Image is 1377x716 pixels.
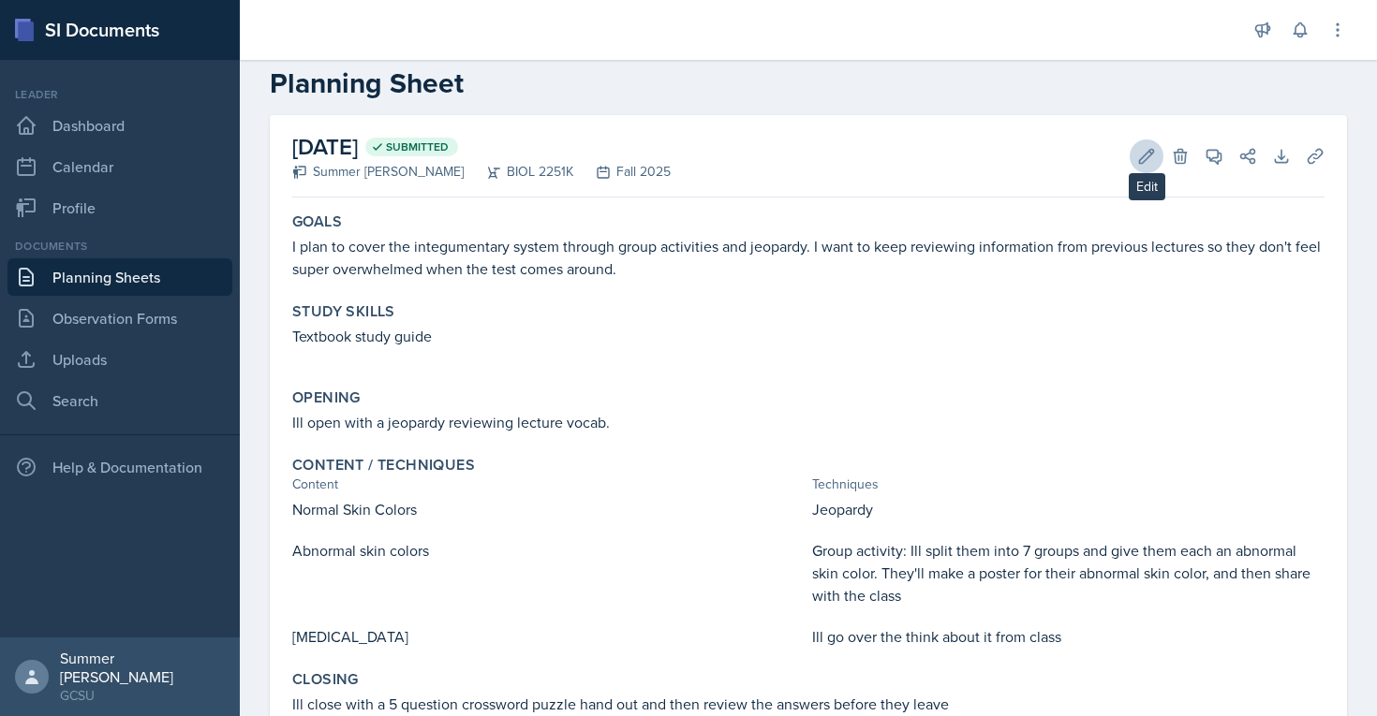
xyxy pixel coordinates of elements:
label: Goals [292,212,342,231]
p: Ill close with a 5 question crossword puzzle hand out and then review the answers before they leave [292,693,1325,715]
button: Edit [1130,139,1163,173]
div: Leader [7,86,232,103]
p: I plan to cover the integumentary system through group activities and jeopardy. I want to keep re... [292,235,1325,280]
p: Abnormal skin colors [292,539,805,562]
div: Techniques [812,475,1325,494]
a: Dashboard [7,107,232,144]
div: Summer [PERSON_NAME] [60,649,225,686]
p: Jeopardy [812,498,1325,520]
div: Fall 2025 [573,162,671,182]
div: Summer [PERSON_NAME] [292,162,464,182]
label: Closing [292,670,359,689]
p: Group activity: Ill split them into 7 groups and give them each an abnormal skin color. They'll m... [812,539,1325,606]
label: Study Skills [292,302,395,321]
p: Normal Skin Colors [292,498,805,520]
p: Ill open with a jeopardy reviewing lecture vocab. [292,411,1325,433]
label: Content / Techniques [292,456,475,475]
h2: [DATE] [292,130,671,164]
a: Calendar [7,148,232,185]
a: Uploads [7,341,232,378]
div: BIOL 2251K [464,162,573,182]
p: Ill go over the think about it from class [812,625,1325,648]
span: Submitted [386,139,449,154]
p: Textbook study guide [292,325,1325,347]
a: Planning Sheets [7,258,232,296]
div: Help & Documentation [7,448,232,486]
a: Observation Forms [7,300,232,337]
h2: Planning Sheet [270,66,1347,100]
a: Search [7,382,232,419]
label: Opening [292,388,361,407]
a: Profile [7,189,232,226]
div: Content [292,475,805,494]
div: GCSU [60,686,225,705]
div: Documents [7,238,232,255]
p: [MEDICAL_DATA] [292,625,805,648]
